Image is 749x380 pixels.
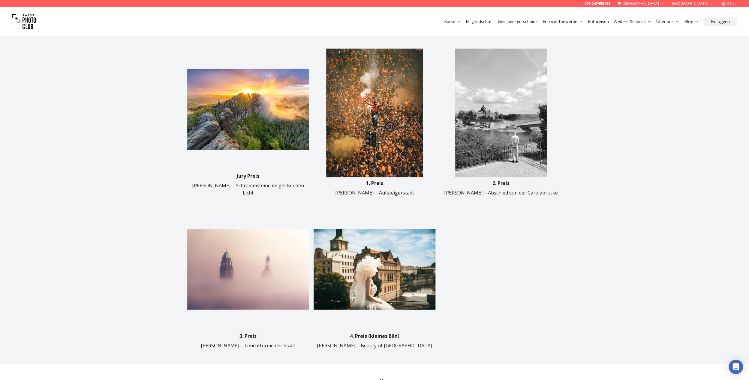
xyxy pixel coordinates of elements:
[444,19,461,25] a: Kurse
[314,208,435,330] img: image
[314,49,435,177] img: image
[463,17,495,26] button: Mitgliedschaft
[12,10,36,34] img: Swiss photo club
[656,19,679,25] a: Über uns
[540,17,585,26] button: Fotowettbewerbe
[444,189,558,196] p: [PERSON_NAME]---Abschied von der Carolabrücke
[543,19,583,25] a: Fotowettbewerbe
[611,17,654,26] button: Weitere Services
[704,17,737,26] button: Einloggen
[350,332,399,340] p: 4. Preis (kleines Bild)
[729,360,743,374] div: Open Intercom Messenger
[187,49,309,170] img: image
[187,182,309,196] p: [PERSON_NAME]---Schrammsteine im gleißenden Licht
[442,17,463,26] button: Kurse
[684,19,699,25] a: Blog
[201,342,295,349] p: [PERSON_NAME]---Leuchttürme der Stadt
[366,180,383,187] p: 1. Preis
[682,17,701,26] button: Blog
[495,17,540,26] button: Geschenkgutscheine
[492,180,510,187] p: 2. Preis
[466,19,493,25] a: Mitgliedschaft
[335,189,414,196] p: [PERSON_NAME]---Aufsteigerstadt
[239,332,257,340] p: 3. Preis
[440,49,562,177] img: image
[585,17,611,26] button: Fotoreisen
[187,208,309,330] img: image
[498,19,538,25] a: Geschenkgutscheine
[588,19,609,25] a: Fotoreisen
[654,17,682,26] button: Über uns
[614,19,651,25] a: Weitere Services
[237,172,259,180] p: Jury Preis
[317,342,432,349] p: [PERSON_NAME]---Beauty of [GEOGRAPHIC_DATA]
[584,1,610,6] a: 069 247495455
